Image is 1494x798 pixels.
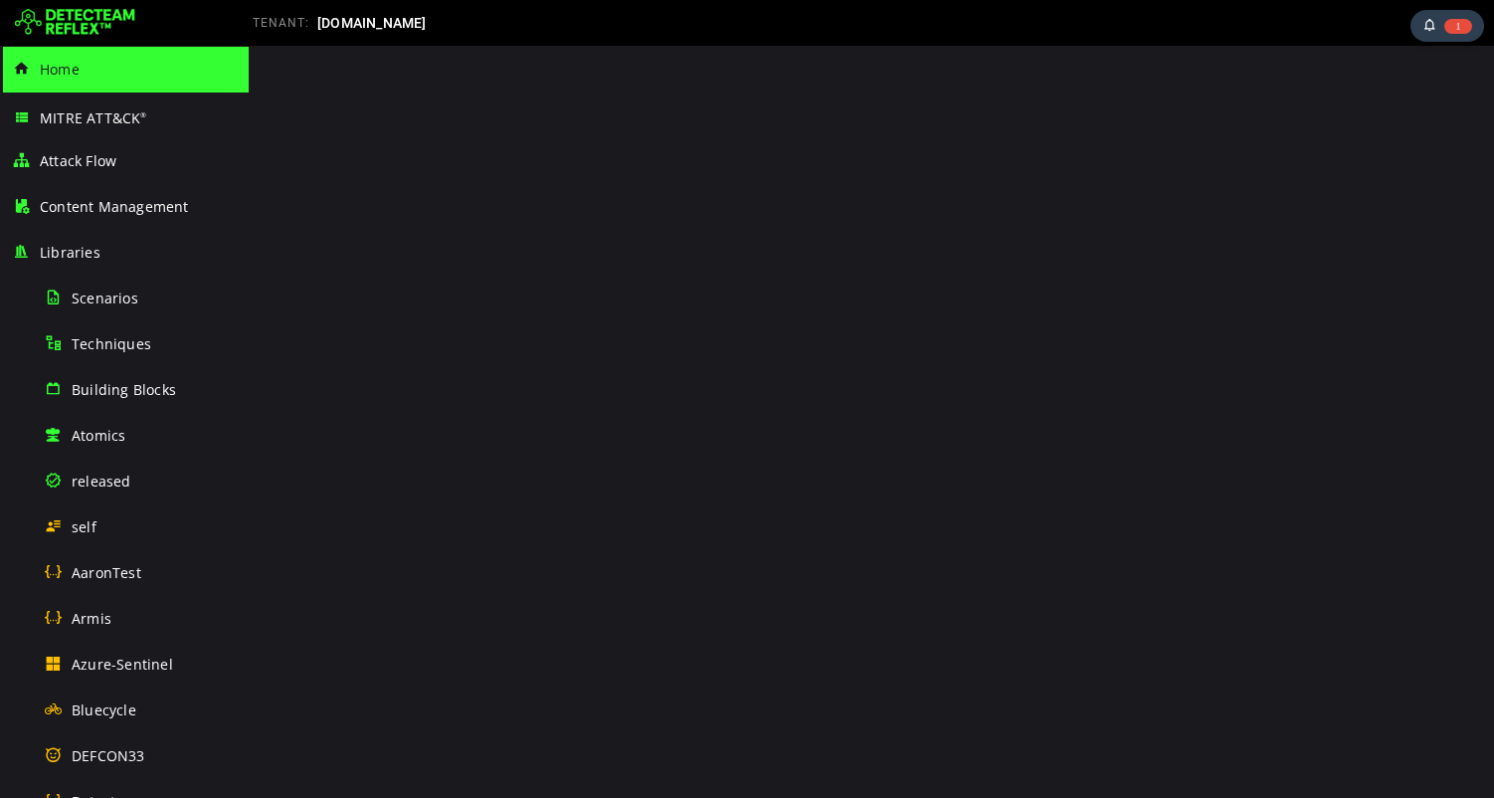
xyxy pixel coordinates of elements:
[72,700,136,719] span: Bluecycle
[72,334,151,353] span: Techniques
[72,655,173,674] span: Azure-Sentinel
[72,472,131,491] span: released
[72,563,141,582] span: AaronTest
[40,151,116,170] span: Attack Flow
[1444,19,1472,34] span: 1
[40,197,189,216] span: Content Management
[317,15,427,31] span: [DOMAIN_NAME]
[1410,10,1484,42] div: Task Notifications
[253,16,309,30] span: TENANT:
[72,517,96,536] span: self
[72,380,176,399] span: Building Blocks
[72,746,145,765] span: DEFCON33
[40,60,80,79] span: Home
[40,108,147,127] span: MITRE ATT&CK
[72,426,125,445] span: Atomics
[140,110,146,119] sup: ®
[72,289,138,307] span: Scenarios
[72,609,111,628] span: Armis
[40,243,100,262] span: Libraries
[15,7,135,39] img: Detecteam logo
